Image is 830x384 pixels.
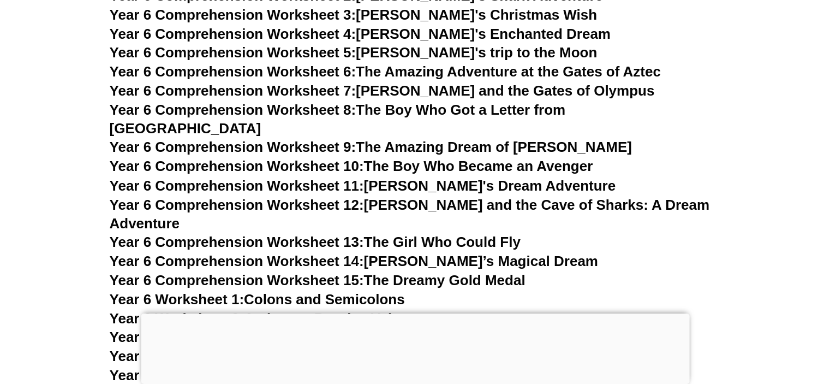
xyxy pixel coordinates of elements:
[110,44,598,61] a: Year 6 Comprehension Worksheet 5:[PERSON_NAME]'s trip to the Moon
[110,310,408,326] a: Year 6 Worksheet 2:Active vs. Passive Voice
[110,139,632,155] a: Year 6 Comprehension Worksheet 9:The Amazing Dream of [PERSON_NAME]
[110,26,356,42] span: Year 6 Comprehension Worksheet 4:
[110,7,598,23] a: Year 6 Comprehension Worksheet 3:[PERSON_NAME]'s Christmas Wish
[110,26,611,42] a: Year 6 Comprehension Worksheet 4:[PERSON_NAME]'s Enchanted Dream
[110,102,566,137] a: Year 6 Comprehension Worksheet 8:The Boy Who Got a Letter from [GEOGRAPHIC_DATA]
[110,291,244,307] span: Year 6 Worksheet 1:
[110,252,598,269] a: Year 6 Comprehension Worksheet 14:[PERSON_NAME]’s Magical Dream
[110,63,356,80] span: Year 6 Comprehension Worksheet 6:
[110,347,244,364] span: Year 6 Worksheet 4:
[110,158,364,174] span: Year 6 Comprehension Worksheet 10:
[110,7,356,23] span: Year 6 Comprehension Worksheet 3:
[110,328,423,345] a: Year 6 Worksheet 3:Direct and Indirect Speech
[110,158,593,174] a: Year 6 Comprehension Worksheet 10:The Boy Who Became an Avenger
[110,328,244,345] span: Year 6 Worksheet 3:
[110,367,445,383] a: Year 6 Worksheet 5:Homophones and Homonyms
[110,347,418,364] a: Year 6 Worksheet 4:Synonyms and Antonyms
[110,63,661,80] a: Year 6 Comprehension Worksheet 6:The Amazing Adventure at the Gates of Aztec
[110,233,364,250] span: Year 6 Comprehension Worksheet 13:
[110,233,521,250] a: Year 6 Comprehension Worksheet 13:The Girl Who Could Fly
[110,271,526,288] a: Year 6 Comprehension Worksheet 15:The Dreamy Gold Medal
[110,252,364,269] span: Year 6 Comprehension Worksheet 14:
[110,291,405,307] a: Year 6 Worksheet 1:Colons and Semicolons
[110,44,356,61] span: Year 6 Comprehension Worksheet 5:
[110,177,364,193] span: Year 6 Comprehension Worksheet 11:
[110,310,244,326] span: Year 6 Worksheet 2:
[110,177,616,193] a: Year 6 Comprehension Worksheet 11:[PERSON_NAME]'s Dream Adventure
[110,139,356,155] span: Year 6 Comprehension Worksheet 9:
[110,82,356,99] span: Year 6 Comprehension Worksheet 7:
[110,196,364,212] span: Year 6 Comprehension Worksheet 12:
[110,196,709,231] a: Year 6 Comprehension Worksheet 12:[PERSON_NAME] and the Cave of Sharks: A Dream Adventure
[141,314,689,381] iframe: Advertisement
[648,261,830,384] iframe: Chat Widget
[110,367,244,383] span: Year 6 Worksheet 5:
[110,102,356,118] span: Year 6 Comprehension Worksheet 8:
[110,271,364,288] span: Year 6 Comprehension Worksheet 15:
[110,82,655,99] a: Year 6 Comprehension Worksheet 7:[PERSON_NAME] and the Gates of Olympus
